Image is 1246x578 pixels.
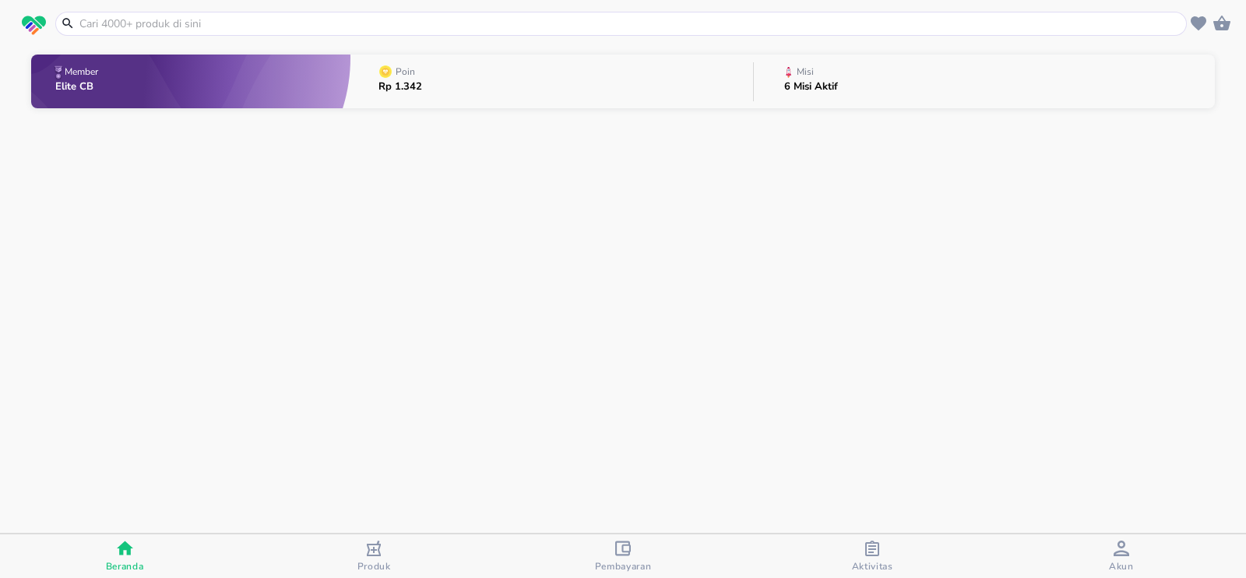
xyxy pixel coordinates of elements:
[350,51,752,112] button: PoinRp 1.342
[595,560,652,573] span: Pembayaran
[754,51,1215,112] button: Misi6 Misi Aktif
[748,534,997,578] button: Aktivitas
[65,67,98,76] p: Member
[249,534,498,578] button: Produk
[997,534,1246,578] button: Akun
[22,16,46,36] img: logo_swiperx_s.bd005f3b.svg
[784,82,838,92] p: 6 Misi Aktif
[396,67,415,76] p: Poin
[378,82,422,92] p: Rp 1.342
[852,560,893,573] span: Aktivitas
[357,560,391,573] span: Produk
[78,16,1183,32] input: Cari 4000+ produk di sini
[1109,560,1134,573] span: Akun
[498,534,748,578] button: Pembayaran
[55,82,101,92] p: Elite CB
[31,51,350,112] button: MemberElite CB
[797,67,814,76] p: Misi
[106,560,144,573] span: Beranda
